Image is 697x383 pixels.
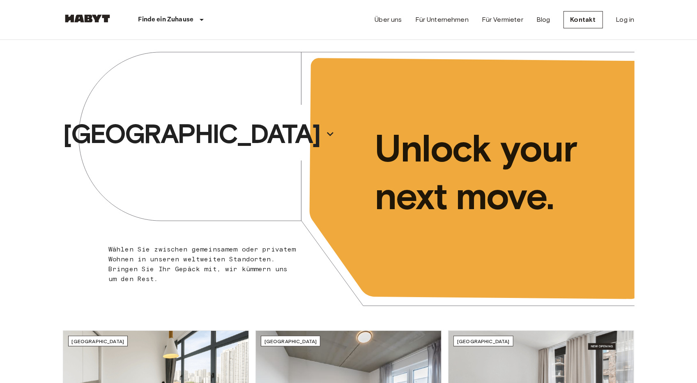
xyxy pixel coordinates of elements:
[63,14,112,23] img: Habyt
[60,115,338,153] button: [GEOGRAPHIC_DATA]
[63,118,320,150] p: [GEOGRAPHIC_DATA]
[375,15,402,25] a: Über uns
[564,11,603,28] a: Kontakt
[72,338,124,344] span: [GEOGRAPHIC_DATA]
[138,15,194,25] p: Finde ein Zuhause
[415,15,469,25] a: Für Unternehmen
[616,15,635,25] a: Log in
[482,15,523,25] a: Für Vermieter
[375,125,621,220] p: Unlock your next move.
[108,245,297,284] p: Wählen Sie zwischen gemeinsamem oder privatem Wohnen in unseren weltweiten Standorten. Bringen Si...
[265,338,317,344] span: [GEOGRAPHIC_DATA]
[536,15,550,25] a: Blog
[457,338,510,344] span: [GEOGRAPHIC_DATA]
